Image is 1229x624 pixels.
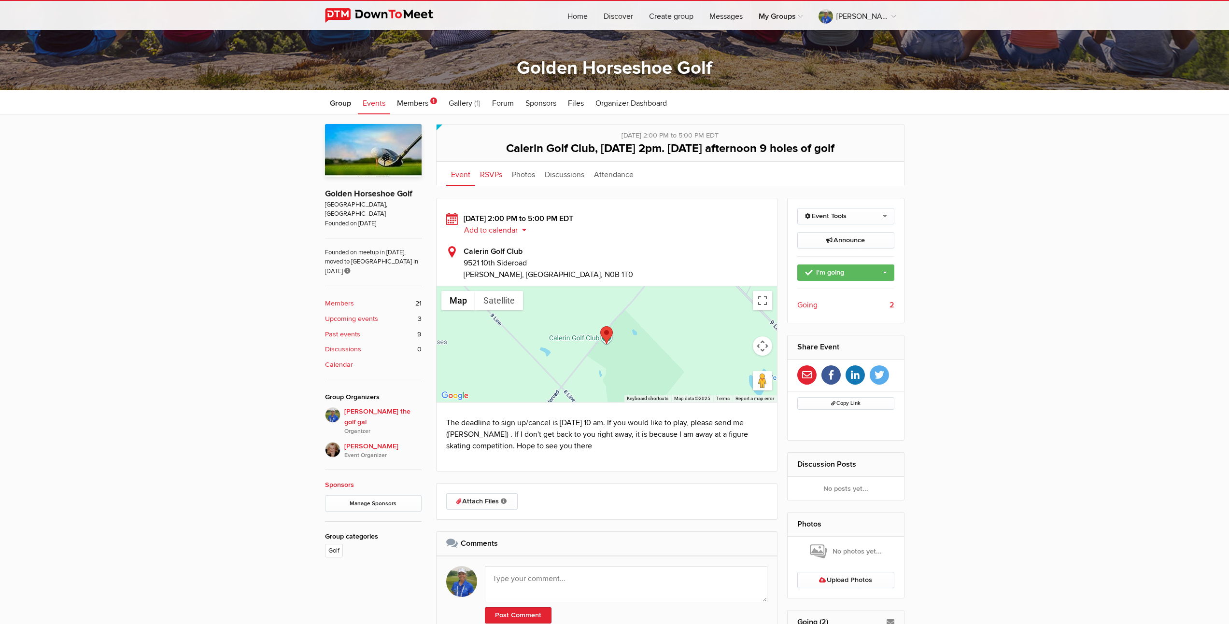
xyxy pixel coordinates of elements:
[325,314,378,324] b: Upcoming events
[464,257,768,269] span: 9521 10th Sideroad
[506,141,834,155] span: Calerin Golf Club, [DATE] 2pm. [DATE] afternoon 9 holes of golf
[788,477,904,500] div: No posts yet...
[325,124,422,177] img: Golden Horseshoe Golf
[797,264,894,281] a: I'm going
[449,98,472,108] span: Gallery
[507,162,540,186] a: Photos
[797,232,894,249] a: Announce
[344,441,422,460] span: [PERSON_NAME]
[325,442,340,458] img: Caroline Nesbitt
[325,90,356,114] a: Group
[735,396,774,401] a: Report a map error
[344,451,422,460] i: Event Organizer
[563,90,589,114] a: Files
[811,1,904,30] a: [PERSON_NAME] the golf gal
[560,1,595,30] a: Home
[568,98,584,108] span: Files
[797,459,856,469] a: Discussion Posts
[446,493,518,510] a: Attach Files
[890,299,894,311] b: 2
[358,90,390,114] a: Events
[325,436,422,460] a: [PERSON_NAME]Event Organizer
[464,270,633,279] span: [PERSON_NAME], [GEOGRAPHIC_DATA], N0B 1T0
[444,90,485,114] a: Gallery (1)
[596,1,641,30] a: Discover
[641,1,701,30] a: Create group
[517,57,712,79] a: Golden Horseshoe Golf
[540,162,589,186] a: Discussions
[831,400,861,406] span: Copy Link
[810,543,882,560] span: No photos yet...
[344,406,422,436] span: [PERSON_NAME] the golf gal
[325,495,422,512] a: Manage Sponsors
[475,291,523,310] button: Show satellite imagery
[325,219,422,228] span: Founded on [DATE]
[344,427,422,436] i: Organizer
[591,90,672,114] a: Organizer Dashboard
[485,607,551,624] button: Post Comment
[325,298,354,309] b: Members
[325,407,340,423] img: Beth the golf gal
[446,162,475,186] a: Event
[363,98,385,108] span: Events
[417,344,422,355] span: 0
[797,335,894,359] h2: Share Event
[439,389,471,402] a: Open this area in Google Maps (opens a new window)
[753,336,772,356] button: Map camera controls
[464,226,534,235] button: Add to calendar
[439,389,471,402] img: Google
[446,532,768,555] h2: Comments
[325,344,361,355] b: Discussions
[525,98,556,108] span: Sponsors
[492,98,514,108] span: Forum
[325,298,422,309] a: Members 21
[674,396,710,401] span: Map data ©2025
[521,90,561,114] a: Sponsors
[392,90,442,114] a: Members 1
[417,329,422,340] span: 9
[487,90,519,114] a: Forum
[325,344,422,355] a: Discussions 0
[441,291,475,310] button: Show street map
[415,298,422,309] span: 21
[325,407,422,436] a: [PERSON_NAME] the golf galOrganizer
[595,98,667,108] span: Organizer Dashboard
[797,397,894,410] button: Copy Link
[826,236,865,244] span: Announce
[325,8,448,23] img: DownToMeet
[716,396,730,401] a: Terms (opens in new tab)
[797,299,818,311] span: Going
[397,98,428,108] span: Members
[330,98,351,108] span: Group
[475,162,507,186] a: RSVPs
[753,291,772,310] button: Toggle fullscreen view
[325,200,422,219] span: [GEOGRAPHIC_DATA], [GEOGRAPHIC_DATA]
[325,189,412,199] a: Golden Horseshoe Golf
[325,329,422,340] a: Past events 9
[325,531,422,542] div: Group categories
[446,417,768,452] p: The deadline to sign up/cancel is [DATE] 10 am. If you would like to play, please send me ([PERSO...
[702,1,750,30] a: Messages
[474,98,480,108] span: (1)
[325,360,353,370] b: Calendar
[797,208,894,224] a: Event Tools
[325,360,422,370] a: Calendar
[446,125,894,141] div: [DATE] 2:00 PM to 5:00 PM EDT
[325,238,422,276] span: Founded on meetup in [DATE], moved to [GEOGRAPHIC_DATA] in [DATE]
[325,314,422,324] a: Upcoming events 3
[797,519,821,529] a: Photos
[627,395,668,402] button: Keyboard shortcuts
[797,572,894,588] a: Upload Photos
[464,247,523,256] b: Calerin Golf Club
[446,213,768,236] div: [DATE] 2:00 PM to 5:00 PM EDT
[325,481,354,489] a: Sponsors
[430,97,437,104] span: 1
[589,162,638,186] a: Attendance
[418,314,422,324] span: 3
[325,392,422,402] div: Group Organizers
[751,1,810,30] a: My Groups
[753,371,772,390] button: Drag Pegman onto the map to open Street View
[325,329,360,340] b: Past events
